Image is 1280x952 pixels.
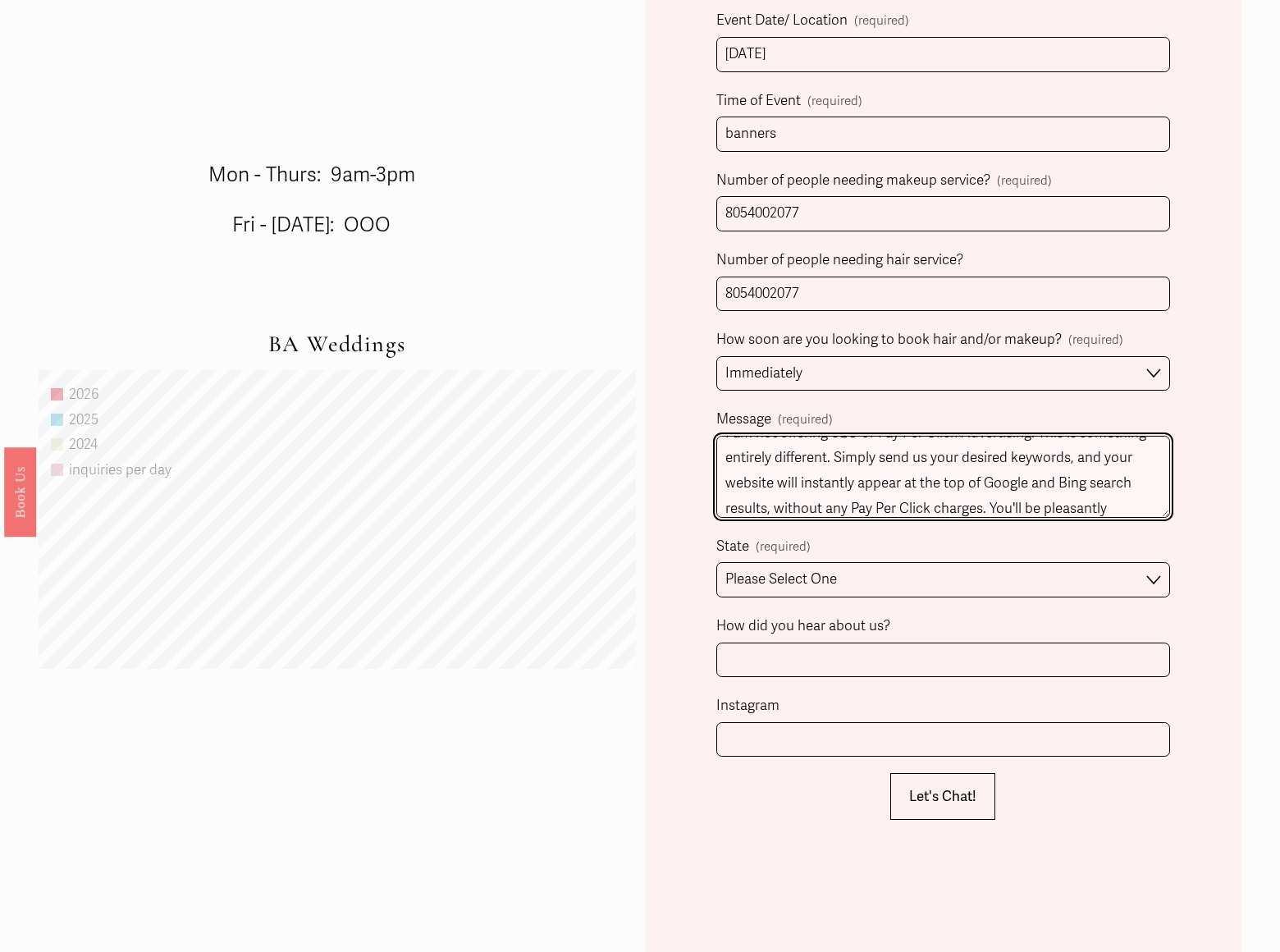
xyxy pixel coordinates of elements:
textarea: I am not offering SEO or Pay Per Click Advertising. This is something entirely different. Simply ... [716,436,1170,518]
span: Let's Chat! [909,788,976,805]
span: Event Date/ Location [716,8,848,34]
span: Mon - Thurs: 9am-3pm [208,162,415,187]
span: (required) [778,409,833,431]
span: Fri - [DATE]: OOO [232,213,391,237]
input: (estimated time) [716,117,1170,152]
input: (including the bride) [716,277,1170,312]
input: (including the bride) [716,196,1170,231]
span: Number of people needing makeup service? [716,168,990,194]
span: State [716,534,749,560]
span: (required) [854,10,909,32]
span: Instagram [716,693,779,719]
h2: BA Weddings [39,331,636,358]
select: How soon are you looking to book hair and/or makeup? [716,356,1170,391]
a: Book Us [4,447,36,537]
span: (required) [1068,329,1123,351]
span: (required) [807,90,862,112]
span: Message [716,407,771,433]
span: How soon are you looking to book hair and/or makeup? [716,327,1062,353]
select: State [716,562,1170,597]
button: Let's Chat!Let's Chat! [890,773,995,820]
span: (required) [997,170,1052,192]
span: (required) [756,536,811,558]
span: How did you hear about us? [716,614,890,639]
span: Number of people needing hair service? [716,248,963,273]
span: Time of Event [716,89,801,114]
